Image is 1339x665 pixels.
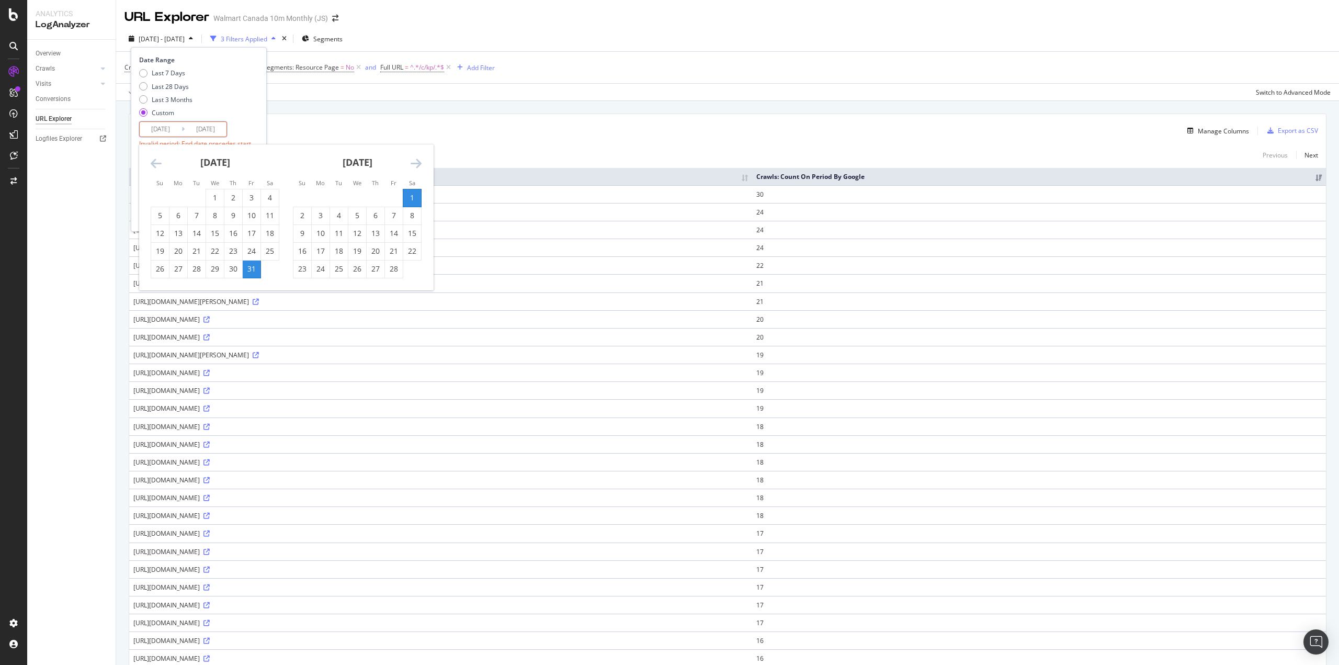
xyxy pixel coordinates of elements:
div: 27 [367,264,384,274]
span: Segments: Resource Page [263,63,339,72]
small: Sa [267,179,273,187]
td: Choose Saturday, February 8, 2025 as your check-out date. It’s available. [403,207,422,224]
div: 4 [261,193,279,203]
div: Date Range [139,55,256,64]
td: Choose Saturday, January 4, 2025 as your check-out date. It’s available. [261,189,279,207]
td: Choose Tuesday, January 7, 2025 as your check-out date. It’s available. [188,207,206,224]
td: Choose Thursday, February 13, 2025 as your check-out date. It’s available. [367,224,385,242]
td: 17 [752,524,1326,542]
td: Choose Thursday, January 2, 2025 as your check-out date. It’s available. [224,189,243,207]
td: 17 [752,560,1326,578]
td: Choose Friday, February 28, 2025 as your check-out date. It’s available. [385,260,403,278]
div: 9 [293,228,311,239]
td: 18 [752,435,1326,453]
div: Overview [36,48,61,59]
div: [URL][DOMAIN_NAME] [133,243,748,252]
td: 24 [752,203,1326,221]
td: Choose Sunday, February 16, 2025 as your check-out date. It’s available. [293,242,312,260]
input: Start Date [140,122,181,137]
div: 3 Filters Applied [221,35,267,43]
div: 27 [169,264,187,274]
div: 7 [188,210,206,221]
div: [URL][DOMAIN_NAME] [133,583,748,592]
div: LogAnalyzer [36,19,107,31]
td: 19 [752,346,1326,364]
td: Choose Thursday, February 6, 2025 as your check-out date. It’s available. [367,207,385,224]
div: Manage Columns [1198,127,1249,136]
td: 18 [752,489,1326,506]
small: Su [299,179,305,187]
div: Last 3 Months [152,95,192,104]
div: 24 [243,246,260,256]
div: 13 [367,228,384,239]
small: Th [230,179,236,187]
div: [URL][DOMAIN_NAME] [133,654,748,663]
span: ^.*/c/kp/.*$ [410,60,444,75]
td: Choose Saturday, February 22, 2025 as your check-out date. It’s available. [403,242,422,260]
div: 25 [330,264,348,274]
div: Switch to Advanced Mode [1256,88,1331,97]
button: Switch to Advanced Mode [1252,84,1331,100]
div: 21 [188,246,206,256]
td: 16 [752,632,1326,649]
td: Choose Monday, February 24, 2025 as your check-out date. It’s available. [312,260,330,278]
th: Crawls: Count On Period By Google: activate to sort column ascending [752,168,1326,185]
td: Choose Sunday, January 26, 2025 as your check-out date. It’s available. [151,260,169,278]
button: 3 Filters Applied [206,30,280,47]
div: Walmart Canada 10m Monthly (JS) [213,13,328,24]
td: Choose Wednesday, January 29, 2025 as your check-out date. It’s available. [206,260,224,278]
div: 2 [293,210,311,221]
td: Choose Monday, February 10, 2025 as your check-out date. It’s available. [312,224,330,242]
td: Choose Sunday, January 5, 2025 as your check-out date. It’s available. [151,207,169,224]
span: = [405,63,408,72]
div: Last 28 Days [139,82,192,91]
div: 1 [403,193,421,203]
div: 17 [312,246,330,256]
div: [URL][DOMAIN_NAME] [133,547,748,556]
td: Choose Tuesday, February 25, 2025 as your check-out date. It’s available. [330,260,348,278]
div: Logfiles Explorer [36,133,82,144]
a: Logfiles Explorer [36,133,108,144]
div: Last 3 Months [139,95,192,104]
small: We [353,179,361,187]
div: Move backward to switch to the previous month. [151,157,162,170]
td: 18 [752,506,1326,524]
td: Choose Monday, January 20, 2025 as your check-out date. It’s available. [169,242,188,260]
td: 21 [752,292,1326,310]
div: Calendar [139,144,433,290]
td: Choose Saturday, February 15, 2025 as your check-out date. It’s available. [403,224,422,242]
div: 31 [243,264,260,274]
div: [URL][DOMAIN_NAME] [133,333,748,342]
td: Choose Thursday, February 27, 2025 as your check-out date. It’s available. [367,260,385,278]
small: Fr [391,179,396,187]
div: 13 [169,228,187,239]
td: 19 [752,399,1326,417]
td: Choose Saturday, January 18, 2025 as your check-out date. It’s available. [261,224,279,242]
div: 7 [385,210,403,221]
td: Choose Monday, January 6, 2025 as your check-out date. It’s available. [169,207,188,224]
div: 10 [243,210,260,221]
div: [URL][DOMAIN_NAME][PERSON_NAME] [133,351,748,359]
td: Choose Saturday, January 25, 2025 as your check-out date. It’s available. [261,242,279,260]
div: [URL][DOMAIN_NAME] [133,368,748,377]
div: 8 [206,210,224,221]
a: Next [1296,148,1318,163]
div: Last 7 Days [152,69,185,77]
div: 16 [224,228,242,239]
div: [URL][DOMAIN_NAME] [133,279,748,288]
td: 20 [752,328,1326,346]
td: Choose Thursday, January 9, 2025 as your check-out date. It’s available. [224,207,243,224]
div: 19 [151,246,169,256]
div: 11 [261,210,279,221]
div: [URL][DOMAIN_NAME] [133,226,748,234]
span: Full URL [380,63,403,72]
div: Crawls [36,63,55,74]
div: 20 [169,246,187,256]
td: 18 [752,453,1326,471]
div: [URL][DOMAIN_NAME] [133,511,748,520]
td: Choose Friday, February 7, 2025 as your check-out date. It’s available. [385,207,403,224]
div: [URL][DOMAIN_NAME] [133,618,748,627]
td: Choose Wednesday, January 1, 2025 as your check-out date. It’s available. [206,189,224,207]
div: 29 [206,264,224,274]
div: 8 [403,210,421,221]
